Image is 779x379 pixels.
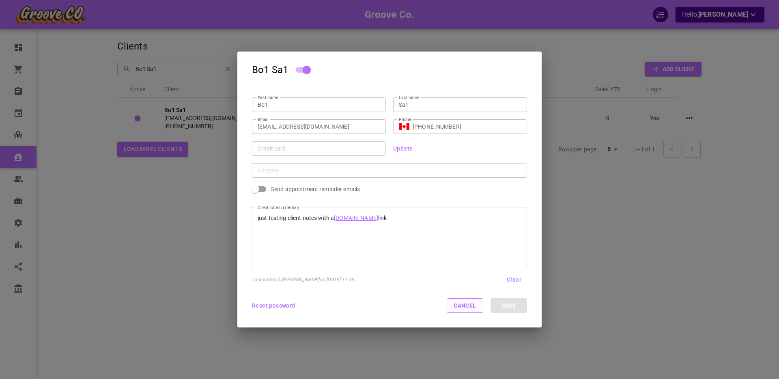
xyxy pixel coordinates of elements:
h2: Bo1 Sa1 [237,52,542,88]
label: Phone [399,116,411,123]
span: Clear [507,276,521,284]
button: Update [393,146,413,151]
label: First name [258,95,278,101]
a: [DOMAIN_NAME] [334,215,378,221]
button: Clear [501,277,527,282]
label: Email [258,116,268,123]
input: +1 (702) 123-4567 [413,123,521,131]
p: Send appointment reminder emails [271,185,360,193]
label: Last name [399,95,419,101]
button: Cancel [447,298,483,313]
input: Address [254,165,516,175]
span: Update [393,145,413,152]
span: Last edited by [PERSON_NAME] on [DATE] 11:59 [252,276,354,284]
button: Select country [399,121,409,133]
span: Reset password [252,302,295,309]
div: Active [295,67,315,73]
div: just testing client notes with a link [252,207,527,268]
button: Reset password [252,303,295,308]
